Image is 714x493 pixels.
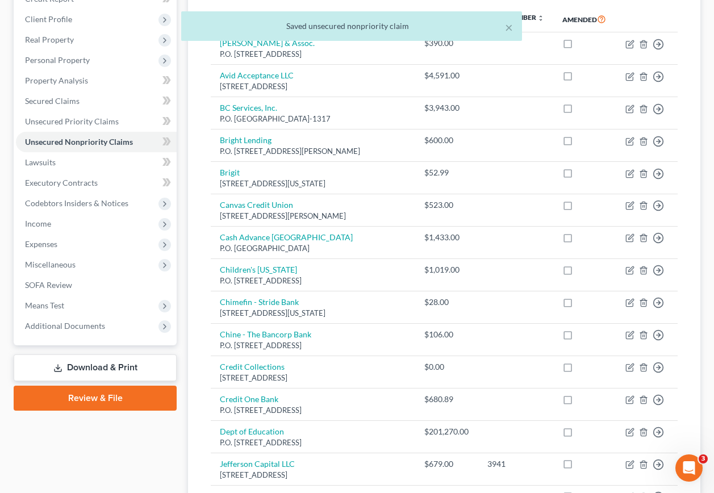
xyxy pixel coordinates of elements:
[220,49,406,60] div: P.O. [STREET_ADDRESS]
[424,135,469,146] div: $600.00
[220,243,406,254] div: P.O. [GEOGRAPHIC_DATA]
[424,232,469,243] div: $1,433.00
[220,329,311,339] a: Chine - The Bancorp Bank
[220,297,299,307] a: Chimefin - Stride Bank
[25,116,119,126] span: Unsecured Priority Claims
[16,152,177,173] a: Lawsuits
[424,329,469,340] div: $106.00
[220,459,295,469] a: Jefferson Capital LLC
[487,458,545,470] div: 3941
[16,132,177,152] a: Unsecured Nonpriority Claims
[699,454,708,463] span: 3
[25,96,80,106] span: Secured Claims
[25,198,128,208] span: Codebtors Insiders & Notices
[220,232,353,242] a: Cash Advance [GEOGRAPHIC_DATA]
[220,114,406,124] div: P.O. [GEOGRAPHIC_DATA]-1317
[424,458,469,470] div: $679.00
[220,103,277,112] a: BC Services, Inc.
[16,111,177,132] a: Unsecured Priority Claims
[25,300,64,310] span: Means Test
[220,146,406,157] div: P.O. [STREET_ADDRESS][PERSON_NAME]
[220,275,406,286] div: P.O. [STREET_ADDRESS]
[220,178,406,189] div: [STREET_ADDRESS][US_STATE]
[675,454,703,482] iframe: Intercom live chat
[220,427,284,436] a: Dept of Education
[220,373,406,383] div: [STREET_ADDRESS]
[424,394,469,405] div: $680.89
[16,275,177,295] a: SOFA Review
[424,296,469,308] div: $28.00
[25,178,98,187] span: Executory Contracts
[220,470,406,481] div: [STREET_ADDRESS]
[220,405,406,416] div: P.O. [STREET_ADDRESS]
[25,76,88,85] span: Property Analysis
[220,135,272,145] a: Bright Lending
[25,219,51,228] span: Income
[220,211,406,222] div: [STREET_ADDRESS][PERSON_NAME]
[424,102,469,114] div: $3,943.00
[16,173,177,193] a: Executory Contracts
[16,91,177,111] a: Secured Claims
[25,55,90,65] span: Personal Property
[220,200,293,210] a: Canvas Credit Union
[220,308,406,319] div: [STREET_ADDRESS][US_STATE]
[14,354,177,381] a: Download & Print
[220,340,406,351] div: P.O. [STREET_ADDRESS]
[424,426,469,437] div: $201,270.00
[16,70,177,91] a: Property Analysis
[220,437,406,448] div: P.O. [STREET_ADDRESS]
[14,386,177,411] a: Review & File
[220,70,294,80] a: Avid Acceptance LLC
[190,20,513,32] div: Saved unsecured nonpriority claim
[505,20,513,34] button: ×
[220,81,406,92] div: [STREET_ADDRESS]
[25,321,105,331] span: Additional Documents
[220,394,278,404] a: Credit One Bank
[25,137,133,147] span: Unsecured Nonpriority Claims
[424,199,469,211] div: $523.00
[220,265,297,274] a: Children's [US_STATE]
[25,157,56,167] span: Lawsuits
[424,70,469,81] div: $4,591.00
[553,6,616,32] th: Amended
[25,260,76,269] span: Miscellaneous
[424,361,469,373] div: $0.00
[424,167,469,178] div: $52.99
[424,264,469,275] div: $1,019.00
[25,239,57,249] span: Expenses
[220,362,285,371] a: Credit Collections
[220,168,240,177] a: Brigit
[25,280,72,290] span: SOFA Review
